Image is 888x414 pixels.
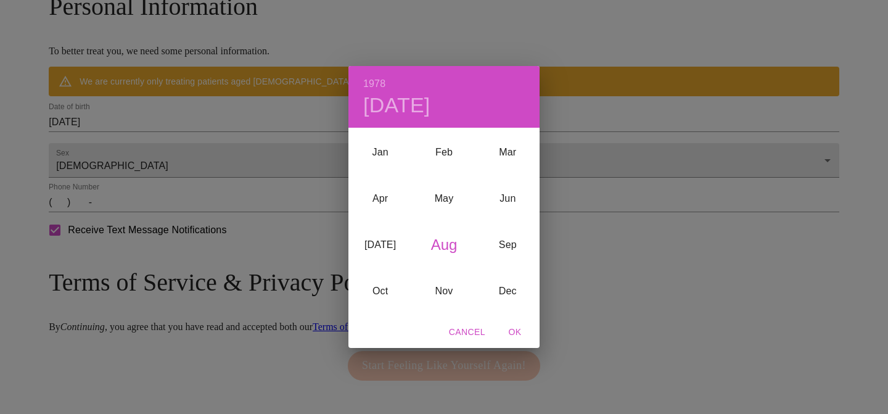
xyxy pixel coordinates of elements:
button: [DATE] [363,93,430,118]
span: OK [500,325,530,340]
div: Aug [412,221,475,268]
button: OK [495,321,535,344]
button: Cancel [444,321,490,344]
div: May [412,175,475,221]
div: Mar [476,129,540,175]
div: Apr [348,175,412,221]
div: Dec [476,268,540,314]
button: 1978 [363,75,385,93]
div: Nov [412,268,475,314]
span: Cancel [449,325,485,340]
div: [DATE] [348,221,412,268]
div: Jan [348,129,412,175]
div: Feb [412,129,475,175]
div: Oct [348,268,412,314]
div: Jun [476,175,540,221]
div: Sep [476,221,540,268]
